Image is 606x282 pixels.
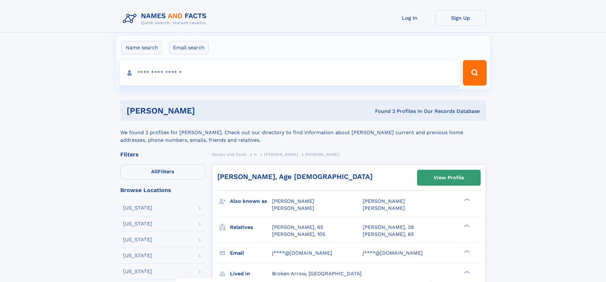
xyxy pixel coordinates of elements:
[384,10,435,26] a: Log In
[254,152,257,157] span: H
[264,150,298,158] a: [PERSON_NAME]
[463,249,470,253] div: ❯
[305,152,339,157] span: [PERSON_NAME]
[435,10,486,26] a: Sign Up
[463,270,470,274] div: ❯
[151,169,158,175] span: All
[120,152,205,157] div: Filters
[463,224,470,228] div: ❯
[120,121,486,144] div: We found 2 profiles for [PERSON_NAME]. Check out our directory to find information about [PERSON_...
[120,187,205,193] div: Browse Locations
[463,198,470,202] div: ❯
[123,205,152,210] div: [US_STATE]
[169,41,209,54] label: Email search
[217,173,373,181] a: [PERSON_NAME], Age [DEMOGRAPHIC_DATA]
[363,224,414,231] a: [PERSON_NAME], 28
[285,108,480,115] div: Found 2 Profiles In Our Records Database
[272,231,325,238] a: [PERSON_NAME], 105
[123,221,152,226] div: [US_STATE]
[120,60,460,86] input: search input
[363,198,405,204] span: [PERSON_NAME]
[212,150,247,158] a: Names and Facts
[120,10,212,27] img: Logo Names and Facts
[123,269,152,274] div: [US_STATE]
[122,41,162,54] label: Name search
[120,164,205,180] label: Filters
[230,222,272,233] h3: Relatives
[272,224,323,231] a: [PERSON_NAME], 65
[363,231,414,238] a: [PERSON_NAME], 65
[127,107,285,115] h1: [PERSON_NAME]
[434,170,464,185] div: View Profile
[230,248,272,258] h3: Email
[272,198,314,204] span: [PERSON_NAME]
[363,205,405,211] span: [PERSON_NAME]
[230,196,272,207] h3: Also known as
[230,268,272,279] h3: Lived in
[123,253,152,258] div: [US_STATE]
[272,271,362,277] span: Broken Arrow, [GEOGRAPHIC_DATA]
[463,60,486,86] button: Search Button
[272,205,314,211] span: [PERSON_NAME]
[417,170,480,185] a: View Profile
[254,150,257,158] a: H
[264,152,298,157] span: [PERSON_NAME]
[123,237,152,242] div: [US_STATE]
